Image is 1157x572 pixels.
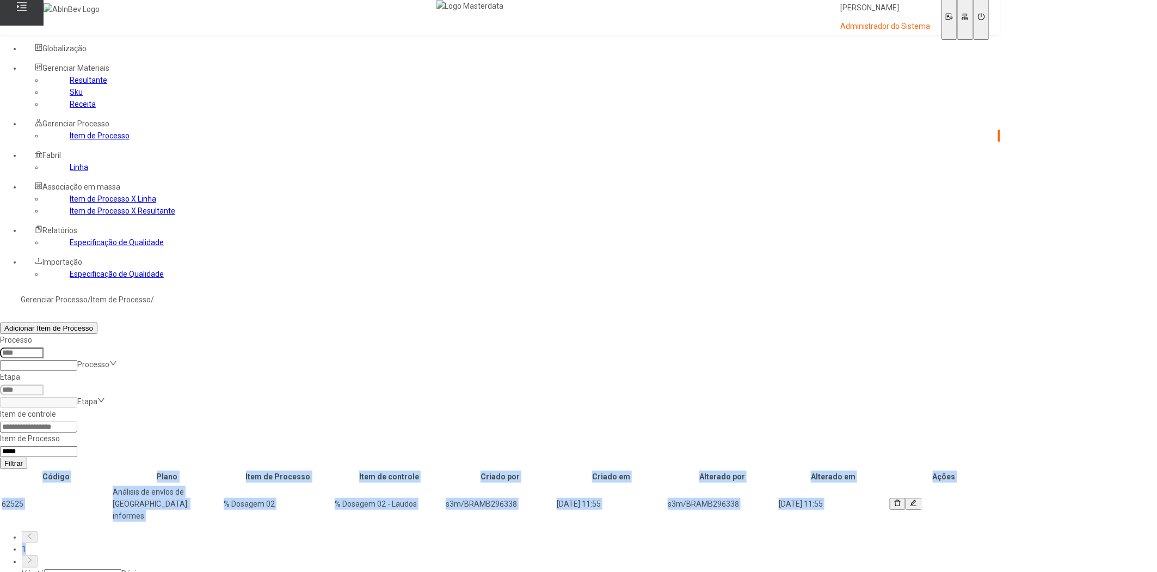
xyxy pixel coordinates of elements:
[667,485,777,522] td: s3m/BRAMB296338
[42,258,82,266] span: Importação
[556,470,666,483] th: Criado em
[22,543,1000,555] li: 1
[70,238,164,247] a: Especificação de Qualidade
[22,555,1000,567] li: Próxima página
[223,485,333,522] td: % Dosagem 02
[223,470,333,483] th: Item de Processo
[22,545,26,553] a: 1
[70,194,156,203] a: Item de Processo X Linha
[840,21,931,32] p: Administrador do Sistema
[840,3,931,14] p: [PERSON_NAME]
[4,459,23,467] span: Filtrar
[445,470,555,483] th: Criado por
[889,470,999,483] th: Ações
[42,119,109,128] span: Gerenciar Processo
[445,485,555,522] td: s3m/BRAMB296338
[112,470,222,483] th: Plano
[334,485,444,522] td: % Dosagem 02 - Laudos
[70,76,107,84] a: Resultante
[778,470,888,483] th: Alterado em
[778,485,888,522] td: [DATE] 11:55
[70,270,164,278] a: Especificação de Qualidade
[667,470,777,483] th: Alterado por
[556,485,666,522] td: [DATE] 11:55
[1,485,111,522] td: 62525
[42,226,77,235] span: Relatórios
[77,360,109,369] nz-select-placeholder: Processo
[42,151,61,160] span: Fabril
[334,470,444,483] th: Item de controle
[44,3,100,15] img: AbInBev Logo
[112,485,222,522] td: Análisis de envíos de [GEOGRAPHIC_DATA]: informes
[70,100,96,108] a: Receita
[88,295,91,304] nz-breadcrumb-separator: /
[70,131,130,140] a: Item de Processo
[21,295,88,304] a: Gerenciar Processo
[91,295,151,304] a: Item de Processo
[151,295,154,304] nz-breadcrumb-separator: /
[77,397,97,406] nz-select-placeholder: Etapa
[42,44,87,53] span: Globalização
[4,324,93,332] span: Adicionar Item de Processo
[1,470,111,483] th: Código
[70,163,88,172] a: Linha
[22,531,1000,543] li: Página anterior
[70,206,175,215] a: Item de Processo X Resultante
[42,182,120,191] span: Associação em massa
[42,64,109,72] span: Gerenciar Materiais
[70,88,83,96] a: Sku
